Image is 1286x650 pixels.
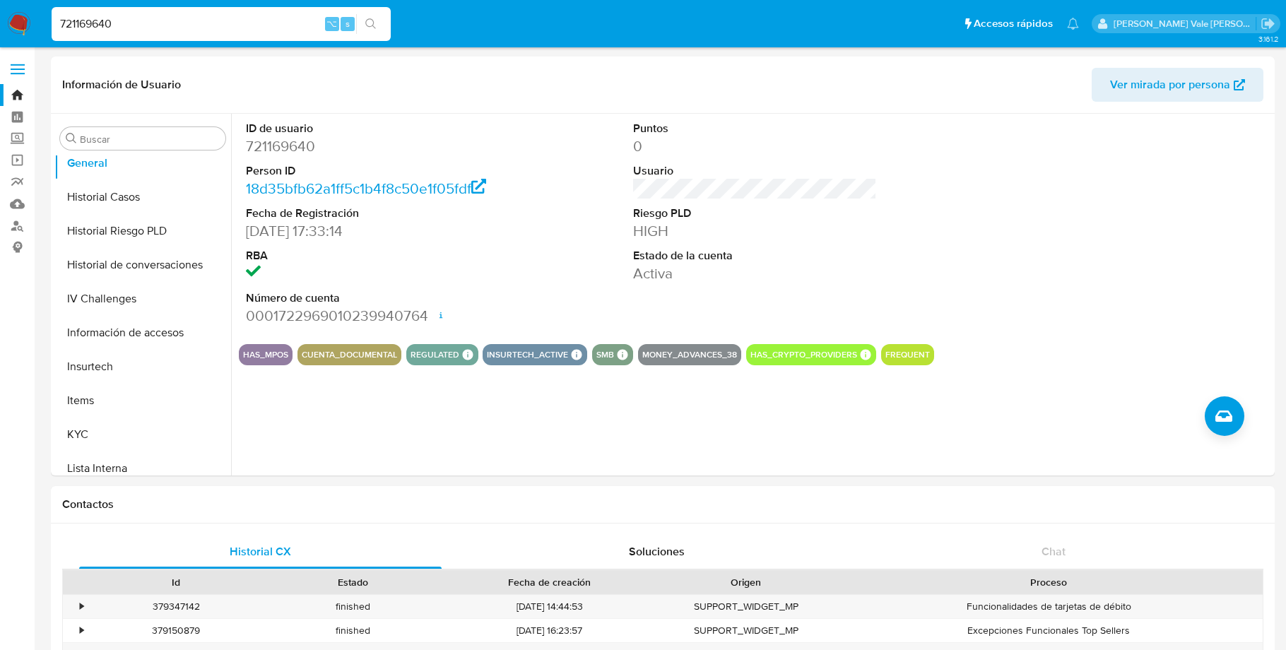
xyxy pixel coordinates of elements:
div: Proceso [844,575,1253,589]
button: Items [54,384,231,418]
div: [DATE] 16:23:57 [442,619,658,642]
div: [DATE] 14:44:53 [442,595,658,618]
span: Accesos rápidos [974,16,1053,31]
dt: Número de cuenta [246,290,490,306]
p: rene.vale@mercadolibre.com [1114,17,1256,30]
dd: 0 [633,136,877,156]
span: Ver mirada por persona [1110,68,1230,102]
span: Chat [1042,543,1066,560]
h1: Información de Usuario [62,78,181,92]
dt: Usuario [633,163,877,179]
span: Soluciones [629,543,685,560]
button: Historial de conversaciones [54,248,231,282]
div: SUPPORT_WIDGET_MP [658,619,834,642]
div: SUPPORT_WIDGET_MP [658,595,834,618]
a: Notificaciones [1067,18,1079,30]
div: • [80,624,83,637]
dd: Activa [633,264,877,283]
div: Funcionalidades de tarjetas de débito [834,595,1263,618]
dt: Puntos [633,121,877,136]
dt: Fecha de Registración [246,206,490,221]
input: Buscar usuario o caso... [52,15,391,33]
dt: ID de usuario [246,121,490,136]
button: Buscar [66,133,77,144]
button: Historial Riesgo PLD [54,214,231,248]
button: search-icon [356,14,385,34]
a: 18d35bfb62a1ff5c1b4f8c50e1f05fdf [246,178,486,199]
div: Fecha de creación [452,575,648,589]
button: Historial Casos [54,180,231,214]
dd: 0001722969010239940764 [246,306,490,326]
div: finished [264,619,441,642]
div: Origen [668,575,825,589]
dt: Estado de la cuenta [633,248,877,264]
div: • [80,600,83,613]
input: Buscar [80,133,220,146]
button: IV Challenges [54,282,231,316]
a: Salir [1261,16,1275,31]
dt: RBA [246,248,490,264]
div: Id [98,575,254,589]
dd: HIGH [633,221,877,241]
dd: 721169640 [246,136,490,156]
h1: Contactos [62,497,1263,512]
button: Insurtech [54,350,231,384]
span: Historial CX [230,543,291,560]
span: s [346,17,350,30]
span: ⌥ [326,17,337,30]
dt: Person ID [246,163,490,179]
button: Lista Interna [54,451,231,485]
button: General [54,146,231,180]
button: KYC [54,418,231,451]
div: Excepciones Funcionales Top Sellers [834,619,1263,642]
div: finished [264,595,441,618]
button: Ver mirada por persona [1092,68,1263,102]
button: Información de accesos [54,316,231,350]
dd: [DATE] 17:33:14 [246,221,490,241]
div: 379150879 [88,619,264,642]
div: 379347142 [88,595,264,618]
dt: Riesgo PLD [633,206,877,221]
div: Estado [274,575,431,589]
